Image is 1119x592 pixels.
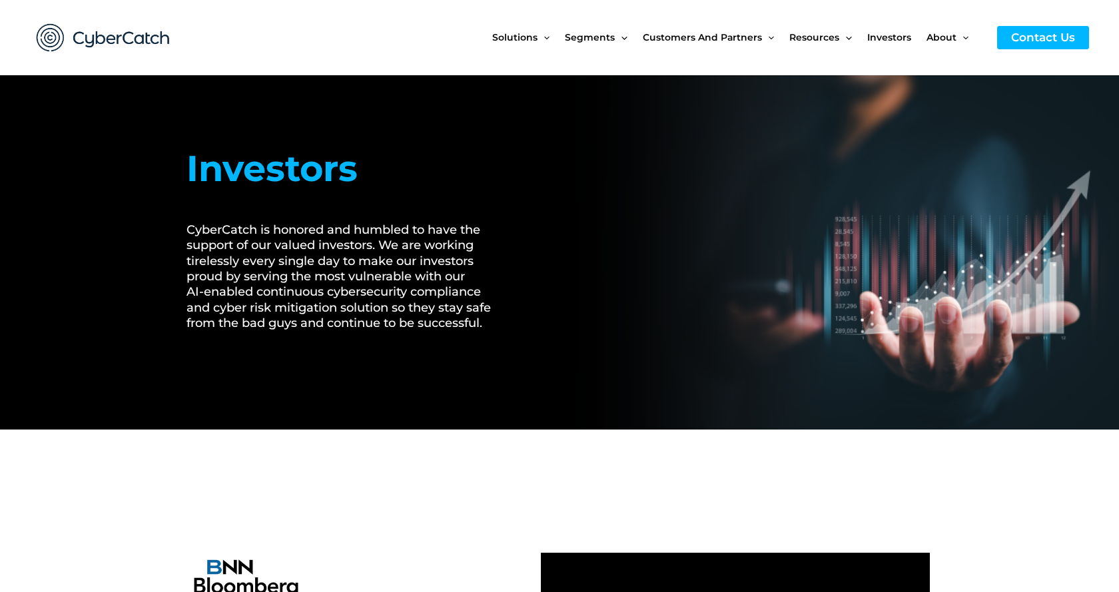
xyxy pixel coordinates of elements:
[867,9,927,65] a: Investors
[997,26,1089,49] a: Contact Us
[789,9,839,65] span: Resources
[538,9,550,65] span: Menu Toggle
[927,9,956,65] span: About
[867,9,911,65] span: Investors
[186,222,507,332] h2: CyberCatch is honored and humbled to have the support of our valued investors. We are working tir...
[492,9,538,65] span: Solutions
[565,9,615,65] span: Segments
[492,9,984,65] nav: Site Navigation: New Main Menu
[956,9,968,65] span: Menu Toggle
[615,9,627,65] span: Menu Toggle
[23,10,183,65] img: CyberCatch
[839,9,851,65] span: Menu Toggle
[643,9,762,65] span: Customers and Partners
[762,9,774,65] span: Menu Toggle
[186,142,507,196] h1: Investors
